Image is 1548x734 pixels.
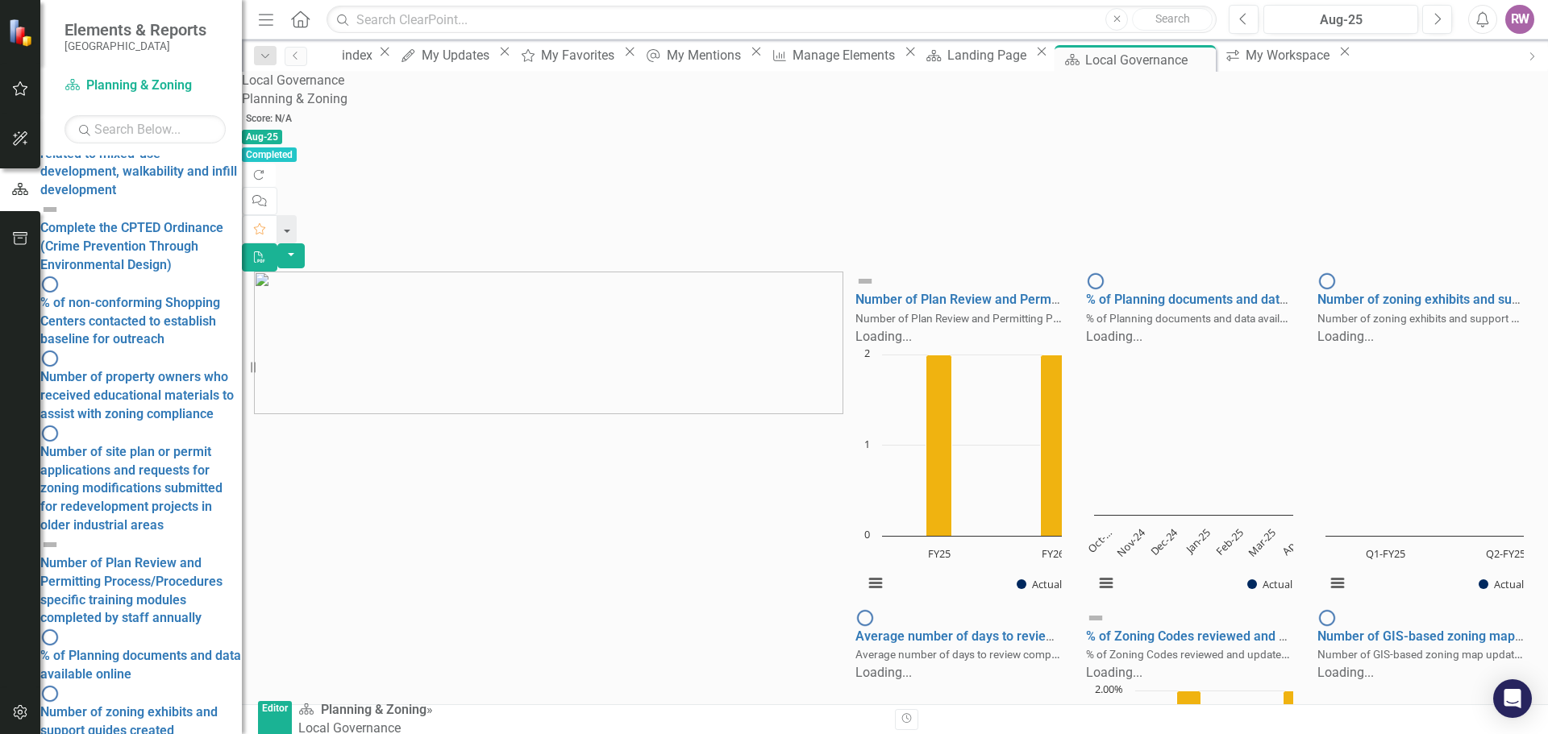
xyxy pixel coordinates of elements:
[40,628,242,684] a: % of Planning documents and data available online
[1086,628,1379,644] a: % of Zoning Codes reviewed and updated annually
[40,647,242,684] div: % of Planning documents and data available online
[864,437,870,451] text: 1
[1182,525,1214,558] text: Jan-25
[8,18,36,46] img: ClearPoint Strategy
[40,275,242,350] a: % of non-conforming Shopping Centers contacted to establish baseline for outreach
[1095,572,1117,595] button: View chart menu, Chart
[1246,45,1334,65] div: My Workspace
[1326,572,1349,595] button: View chart menu, Chart
[1317,272,1337,291] img: No Information
[921,45,1031,65] a: Landing Page
[40,275,60,294] img: No Information
[40,424,60,443] img: No Information
[242,111,296,126] span: Score: N/A
[1317,328,1524,346] div: Loading...
[1086,346,1292,608] div: Chart. Highcharts interactive chart.
[64,39,206,52] small: [GEOGRAPHIC_DATA]
[1317,346,1524,608] div: Chart. Highcharts interactive chart.
[40,684,60,703] img: No Information
[1155,12,1190,25] span: Search
[855,628,1273,644] a: Average number of days to review completed Zoning Business Inquiries
[855,346,1062,608] div: Chart. Highcharts interactive chart.
[855,346,1232,608] svg: Interactive chart
[40,294,242,350] div: % of non-conforming Shopping Centers contacted to establish baseline for outreach
[1148,525,1182,558] text: Dec-24
[855,272,875,291] img: Not Defined
[855,328,1062,346] div: Loading...
[926,355,1168,537] g: Target, bar series 2 of 3 with 3 bars.
[1317,272,1524,608] div: Double-Click to Edit
[64,115,226,143] input: Search Below...
[242,130,282,144] span: Aug-25
[1086,646,1330,661] small: % of Zoning Codes reviewed and updated annually
[864,527,870,541] text: 0
[855,664,1062,682] div: Loading...
[242,147,297,162] span: Completed
[321,702,427,717] a: Planning & Zoning
[1213,525,1246,558] text: Feb-25
[1269,10,1413,30] div: Aug-25
[928,546,951,561] text: FY25
[242,90,1548,109] div: Planning & Zoning
[864,346,870,360] text: 2
[1086,292,1381,307] a: % of Planning documents and data available online
[342,45,375,65] div: index
[1086,346,1463,608] svg: Interactive chart
[514,45,619,65] a: My Favorites
[242,72,1548,90] div: Local Governance
[667,45,746,65] div: My Mentions
[1086,608,1105,628] img: Not Defined
[40,535,60,554] img: Not Defined
[766,45,900,65] a: Manage Elements
[1505,5,1534,34] button: RW
[40,200,242,275] a: Complete the CPTED Ordinance (Crime Prevention Through Environmental Design)
[40,554,242,628] div: Number of Plan Review and Permitting Process/Procedures specific training modules completed by st...
[1041,355,1067,536] path: FY26, 2. Target.
[1317,646,1525,661] small: Number of GIS-based zoning map updates
[327,6,1217,34] input: Search ClearPoint...
[315,45,375,65] a: index
[40,368,242,424] div: Number of property owners who received educational materials to assist with zoning compliance
[541,45,619,65] div: My Favorites
[40,628,60,647] img: No Information
[395,45,494,65] a: My Updates
[1086,272,1105,291] img: No Information
[1086,328,1292,346] div: Loading...
[1247,577,1292,591] button: Show Actual
[1493,679,1532,718] div: Open Intercom Messenger
[1114,525,1149,559] text: Nov-24
[40,200,60,219] img: Not Defined
[855,292,1516,307] a: Number of Plan Review and Permitting Process/Procedures specific training modules completed by st...
[422,45,494,65] div: My Updates
[864,572,887,595] button: View chart menu, Chart
[1245,525,1279,559] text: Mar-25
[1479,577,1524,591] button: Show Actual
[64,20,206,39] span: Elements & Reports
[40,219,242,275] div: Complete the CPTED Ordinance (Crime Prevention Through Environmental Design)
[926,355,952,536] path: FY25, 2. Target.
[1486,546,1525,561] text: Q2-FY25
[1086,272,1292,608] div: Double-Click to Edit
[1317,664,1524,682] div: Loading...
[947,45,1031,65] div: Landing Page
[855,608,875,628] img: No Information
[40,535,242,628] a: Number of Plan Review and Permitting Process/Procedures specific training modules completed by st...
[40,349,242,424] a: Number of property owners who received educational materials to assist with zoning compliance
[64,77,226,95] a: Planning & Zoning
[40,424,242,535] a: Number of site plan or permit applications and requests for zoning modifications submitted for re...
[1132,8,1213,31] button: Search
[1263,5,1418,34] button: Aug-25
[40,349,60,368] img: No Information
[855,646,1204,661] small: Average number of days to review completed Zoning Business Inquiries
[1085,50,1212,70] div: Local Governance
[855,310,1409,326] small: Number of Plan Review and Permitting Process/Procedures specific training modules completed by st...
[1095,682,1123,696] text: 2.00%
[1317,608,1337,628] img: No Information
[793,45,900,65] div: Manage Elements
[855,272,1062,608] div: Double-Click to Edit
[1219,45,1334,65] a: My Workspace
[1086,664,1292,682] div: Loading...
[1366,546,1405,561] text: Q1-FY25
[40,443,242,535] div: Number of site plan or permit applications and requests for zoning modifications submitted for re...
